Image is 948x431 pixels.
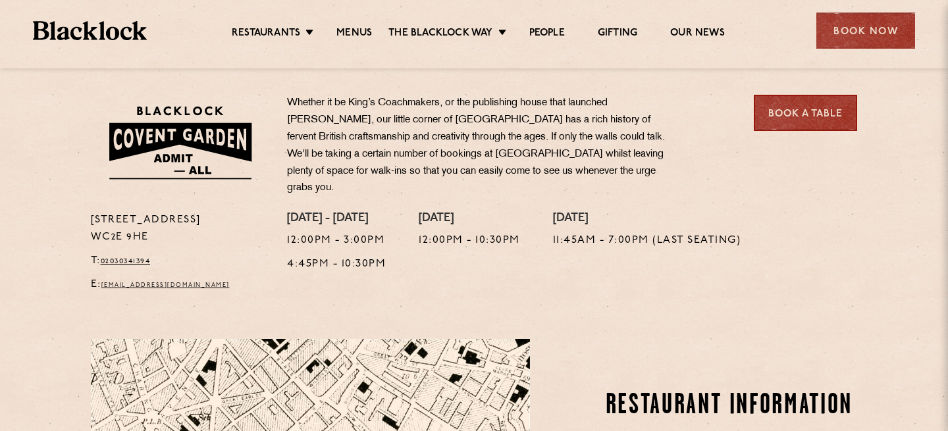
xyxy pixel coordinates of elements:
[388,27,492,41] a: The Blacklock Way
[33,21,147,40] img: BL_Textured_Logo-footer-cropped.svg
[606,390,858,422] h2: Restaurant information
[553,232,741,249] p: 11:45am - 7:00pm (Last Seating)
[91,276,268,293] p: E:
[91,253,268,270] p: T:
[91,95,268,190] img: BLA_1470_CoventGarden_Website_Solid.svg
[101,282,230,288] a: [EMAIL_ADDRESS][DOMAIN_NAME]
[287,212,386,226] h4: [DATE] - [DATE]
[287,232,386,249] p: 12:00pm - 3:00pm
[336,27,372,41] a: Menus
[670,27,725,41] a: Our News
[232,27,300,41] a: Restaurants
[419,212,520,226] h4: [DATE]
[529,27,565,41] a: People
[91,212,268,246] p: [STREET_ADDRESS] WC2E 9HE
[101,257,151,265] a: 02030341394
[598,27,637,41] a: Gifting
[287,95,675,197] p: Whether it be King’s Coachmakers, or the publishing house that launched [PERSON_NAME], our little...
[419,232,520,249] p: 12:00pm - 10:30pm
[754,95,857,131] a: Book a Table
[816,13,915,49] div: Book Now
[287,256,386,273] p: 4:45pm - 10:30pm
[553,212,741,226] h4: [DATE]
